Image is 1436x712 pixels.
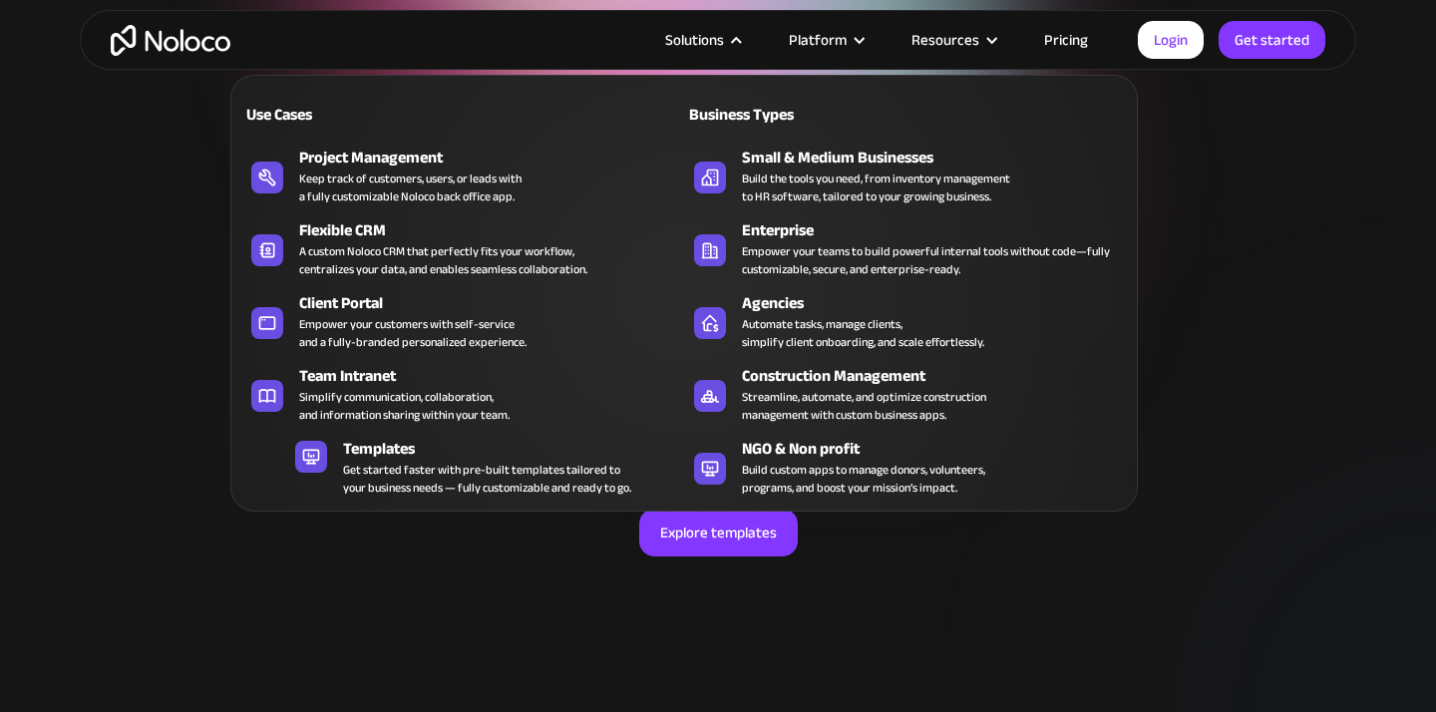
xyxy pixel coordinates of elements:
[241,287,684,355] a: Client PortalEmpower your customers with self-serviceand a fully-branded personalized experience.
[1219,21,1325,59] a: Get started
[742,170,1010,205] div: Build the tools you need, from inventory management to HR software, tailored to your growing busi...
[742,364,1136,388] div: Construction Management
[684,360,1127,428] a: Construction ManagementStreamline, automate, and optimize constructionmanagement with custom busi...
[230,47,1138,512] nav: Solutions
[241,91,684,137] a: Use Cases
[640,27,764,53] div: Solutions
[684,103,897,127] div: Business Types
[764,27,887,53] div: Platform
[684,287,1127,355] a: AgenciesAutomate tasks, manage clients,simplify client onboarding, and scale effortlessly.
[241,103,455,127] div: Use Cases
[639,509,798,556] a: Explore templates
[742,242,1117,278] div: Empower your teams to build powerful internal tools without code—fully customizable, secure, and ...
[742,146,1136,170] div: Small & Medium Businesses
[742,437,1136,461] div: NGO & Non profit
[343,461,631,497] div: Get started faster with pre-built templates tailored to your business needs — fully customizable ...
[684,91,1127,137] a: Business Types
[299,315,527,351] div: Empower your customers with self-service and a fully-branded personalized experience.
[285,433,641,501] a: TemplatesGet started faster with pre-built templates tailored toyour business needs — fully custo...
[299,388,510,424] div: Simplify communication, collaboration, and information sharing within your team.
[1138,21,1204,59] a: Login
[1019,27,1113,53] a: Pricing
[742,291,1136,315] div: Agencies
[684,214,1127,282] a: EnterpriseEmpower your teams to build powerful internal tools without code—fully customizable, se...
[742,388,986,424] div: Streamline, automate, and optimize construction management with custom business apps.
[299,146,693,170] div: Project Management
[299,364,693,388] div: Team Intranet
[343,437,650,461] div: Templates
[911,27,979,53] div: Resources
[742,315,984,351] div: Automate tasks, manage clients, simplify client onboarding, and scale effortlessly.
[299,218,693,242] div: Flexible CRM
[665,27,724,53] div: Solutions
[742,218,1136,242] div: Enterprise
[789,27,847,53] div: Platform
[299,170,522,205] div: Keep track of customers, users, or leads with a fully customizable Noloco back office app.
[241,142,684,209] a: Project ManagementKeep track of customers, users, or leads witha fully customizable Noloco back o...
[742,461,985,497] div: Build custom apps to manage donors, volunteers, programs, and boost your mission’s impact.
[684,433,1127,501] a: NGO & Non profitBuild custom apps to manage donors, volunteers,programs, and boost your mission’s...
[111,25,230,56] a: home
[241,214,684,282] a: Flexible CRMA custom Noloco CRM that perfectly fits your workflow,centralizes your data, and enab...
[887,27,1019,53] div: Resources
[299,291,693,315] div: Client Portal
[100,259,1336,379] h1: Start Building Your Perfect App with Ready-to-Use Templates
[684,142,1127,209] a: Small & Medium BusinessesBuild the tools you need, from inventory managementto HR software, tailo...
[241,360,684,428] a: Team IntranetSimplify communication, collaboration,and information sharing within your team.
[299,242,587,278] div: A custom Noloco CRM that perfectly fits your workflow, centralizes your data, and enables seamles...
